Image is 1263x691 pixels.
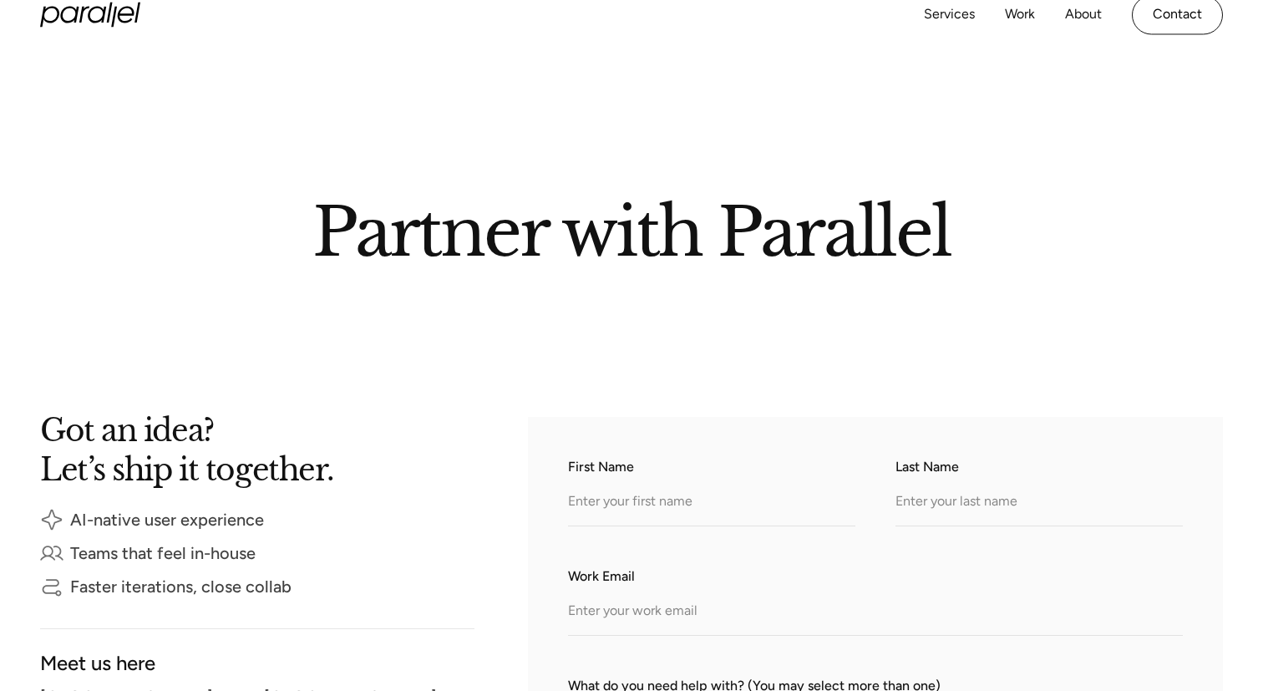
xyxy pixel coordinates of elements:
[568,480,855,526] input: Enter your first name
[568,567,1183,587] label: Work Email
[70,514,264,526] div: AI-native user experience
[1005,3,1035,27] a: Work
[155,200,1108,257] h2: Partner with Parallel
[70,547,256,559] div: Teams that feel in-house
[40,417,474,481] h2: Got an idea? Let’s ship it together.
[1065,3,1102,27] a: About
[895,480,1183,526] input: Enter your last name
[40,3,140,28] a: home
[924,3,975,27] a: Services
[40,656,474,670] div: Meet us here
[70,581,292,592] div: Faster iterations, close collab
[568,457,855,477] label: First Name
[568,590,1183,636] input: Enter your work email
[895,457,1183,477] label: Last Name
